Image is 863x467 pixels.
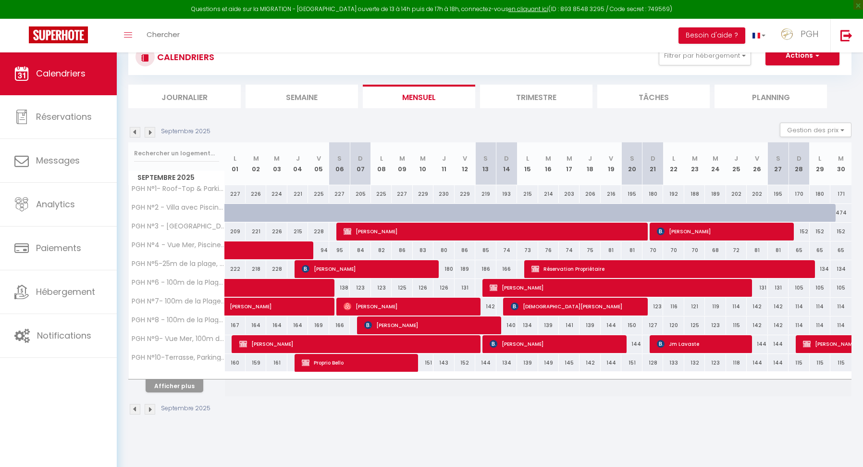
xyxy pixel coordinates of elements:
[830,279,851,297] div: 105
[511,297,645,316] span: [DEMOGRAPHIC_DATA][PERSON_NAME]
[810,279,830,297] div: 105
[830,260,851,278] div: 134
[296,154,300,163] abbr: J
[302,260,436,278] span: [PERSON_NAME]
[329,185,350,203] div: 227
[490,335,624,353] span: [PERSON_NAME]
[768,354,789,372] div: 144
[129,171,224,185] span: Septembre 2025
[36,67,86,79] span: Calendriers
[433,279,454,297] div: 126
[246,142,266,185] th: 02
[726,354,747,372] div: 118
[810,354,830,372] div: 115
[579,185,600,203] div: 206
[768,279,789,297] div: 131
[789,185,809,203] div: 170
[253,154,259,163] abbr: M
[538,241,559,259] div: 76
[559,241,579,259] div: 74
[559,142,579,185] th: 17
[130,185,226,192] span: PGH N°1- Roof-Top & Parking Privé, à 2 pas du Golf✭
[130,241,226,249] span: PGH N°4 - Vue Mer, Piscine & Parking Privé
[380,154,383,163] abbr: L
[239,335,479,353] span: [PERSON_NAME]
[161,127,210,136] p: Septembre 2025
[684,316,705,334] div: 125
[838,154,844,163] abbr: M
[392,279,412,297] div: 125
[266,142,287,185] th: 03
[266,223,287,240] div: 226
[230,292,340,311] span: [PERSON_NAME]
[266,260,287,278] div: 228
[621,241,642,259] div: 81
[726,316,747,334] div: 115
[442,154,446,163] abbr: J
[601,316,621,334] div: 144
[810,241,830,259] div: 65
[517,241,538,259] div: 73
[789,316,809,334] div: 114
[496,241,517,259] div: 74
[413,185,433,203] div: 229
[663,298,684,316] div: 116
[329,316,350,334] div: 166
[36,242,81,254] span: Paiements
[588,154,592,163] abbr: J
[657,222,791,240] span: [PERSON_NAME]
[413,142,433,185] th: 10
[642,185,663,203] div: 180
[810,316,830,334] div: 114
[36,111,92,123] span: Réservations
[329,241,350,259] div: 95
[308,316,329,334] div: 169
[433,142,454,185] th: 11
[246,316,266,334] div: 164
[684,142,705,185] th: 23
[684,298,705,316] div: 121
[371,241,392,259] div: 82
[496,260,517,278] div: 166
[780,123,851,137] button: Gestion des prix
[601,354,621,372] div: 144
[678,27,745,44] button: Besoin d'aide ?
[287,223,308,240] div: 215
[663,241,684,259] div: 70
[810,185,830,203] div: 180
[747,142,767,185] th: 26
[302,353,415,372] span: Proprio Bello
[789,279,809,297] div: 105
[747,298,767,316] div: 142
[818,154,821,163] abbr: L
[130,298,226,305] span: PGH N°7- 100m de la Plage, Vue Mer & Parking Privé
[630,154,634,163] abbr: S
[810,142,830,185] th: 29
[364,316,498,334] span: [PERSON_NAME]
[705,354,726,372] div: 123
[601,185,621,203] div: 216
[371,185,392,203] div: 225
[659,46,751,65] button: Filtrer par hébergement
[371,142,392,185] th: 08
[475,142,496,185] th: 13
[642,241,663,259] div: 70
[531,260,814,278] span: Réservation Propriétaire
[715,85,827,108] li: Planning
[559,316,579,334] div: 141
[726,241,747,259] div: 72
[128,85,241,108] li: Journalier
[538,185,559,203] div: 214
[130,335,226,342] span: PGH N°9- Vue Mer, 100m de la Plage & Parking Privé
[621,354,642,372] div: 151
[657,335,749,353] span: Jm Lavaste
[773,19,830,52] a: ... PGH
[810,298,830,316] div: 114
[455,279,475,297] div: 131
[308,223,329,240] div: 228
[363,85,475,108] li: Mensuel
[463,154,467,163] abbr: V
[287,185,308,203] div: 221
[225,142,246,185] th: 01
[726,185,747,203] div: 202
